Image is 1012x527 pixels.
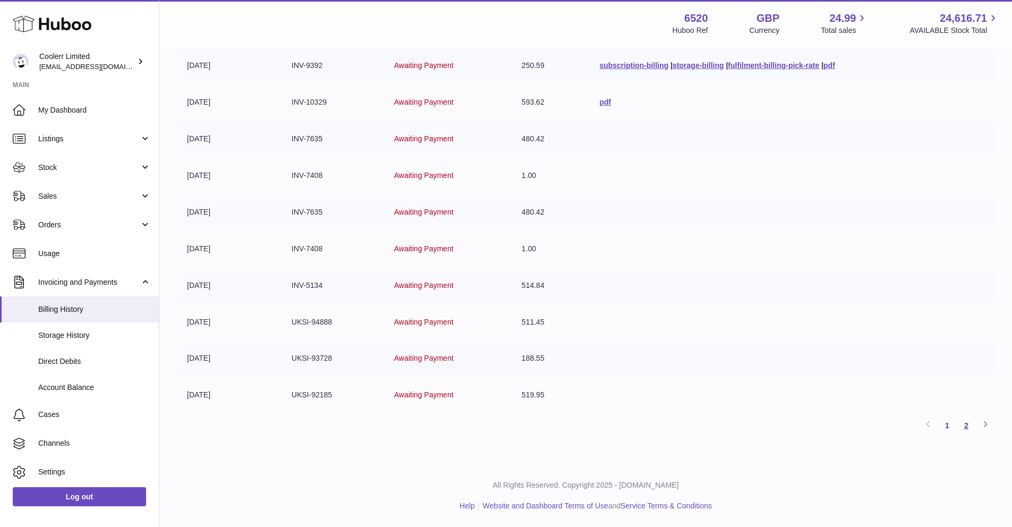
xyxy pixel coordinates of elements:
span: AVAILABLE Stock Total [909,25,999,36]
a: Website and Dashboard Terms of Use [483,501,608,510]
td: [DATE] [176,270,281,301]
a: 2 [957,416,976,435]
span: Direct Debits [38,356,151,367]
td: [DATE] [176,379,281,411]
span: | [821,61,823,70]
span: | [726,61,728,70]
div: Huboo Ref [673,25,708,36]
span: Usage [38,249,151,259]
a: storage-billing [673,61,724,70]
a: Help [460,501,475,510]
span: Awaiting Payment [394,208,454,216]
td: 511.45 [511,307,589,338]
span: Stock [38,163,140,173]
td: [DATE] [176,87,281,118]
span: Storage History [38,330,151,341]
td: UKSI-93728 [281,343,384,374]
td: [DATE] [176,50,281,81]
td: 188.55 [511,343,589,374]
span: [EMAIL_ADDRESS][DOMAIN_NAME] [39,62,156,71]
td: 1.00 [511,160,589,191]
span: Awaiting Payment [394,281,454,290]
span: Account Balance [38,382,151,393]
a: pdf [599,98,611,106]
td: [DATE] [176,343,281,374]
span: Sales [38,191,140,201]
span: 24.99 [829,11,856,25]
td: [DATE] [176,233,281,265]
span: Total sales [821,25,868,36]
span: Awaiting Payment [394,354,454,362]
td: INV-9392 [281,50,384,81]
td: INV-7635 [281,197,384,228]
span: Invoicing and Payments [38,277,140,287]
td: [DATE] [176,307,281,338]
span: Channels [38,438,151,448]
span: Awaiting Payment [394,244,454,253]
span: Awaiting Payment [394,134,454,143]
img: alasdair.heath@coolerr.co [13,54,29,70]
span: Cases [38,410,151,420]
td: INV-10329 [281,87,384,118]
a: subscription-billing [599,61,668,70]
td: UKSI-92185 [281,379,384,411]
span: Billing History [38,304,151,314]
td: 514.84 [511,270,589,301]
td: 480.42 [511,123,589,155]
li: and [479,501,712,511]
a: 24.99 Total sales [821,11,868,36]
td: INV-7635 [281,123,384,155]
td: [DATE] [176,160,281,191]
span: Settings [38,467,151,477]
a: Log out [13,487,146,506]
span: Awaiting Payment [394,318,454,326]
strong: GBP [756,11,779,25]
span: Awaiting Payment [394,171,454,180]
span: Awaiting Payment [394,61,454,70]
a: 24,616.71 AVAILABLE Stock Total [909,11,999,36]
span: My Dashboard [38,105,151,115]
span: | [670,61,673,70]
td: 519.95 [511,379,589,411]
td: INV-5134 [281,270,384,301]
a: 1 [938,416,957,435]
td: UKSI-94888 [281,307,384,338]
a: pdf [823,61,835,70]
p: All Rights Reserved. Copyright 2025 - [DOMAIN_NAME] [168,480,1004,490]
td: [DATE] [176,123,281,155]
td: 480.42 [511,197,589,228]
td: 1.00 [511,233,589,265]
div: Coolerr Limited [39,52,135,72]
span: Awaiting Payment [394,98,454,106]
td: 593.62 [511,87,589,118]
a: Service Terms & Conditions [620,501,712,510]
td: INV-7408 [281,233,384,265]
div: Currency [750,25,780,36]
span: Awaiting Payment [394,390,454,399]
span: 24,616.71 [940,11,987,25]
td: INV-7408 [281,160,384,191]
strong: 6520 [684,11,708,25]
td: [DATE] [176,197,281,228]
span: Listings [38,134,140,144]
span: Orders [38,220,140,230]
a: fulfilment-billing-pick-rate [728,61,819,70]
td: 250.59 [511,50,589,81]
